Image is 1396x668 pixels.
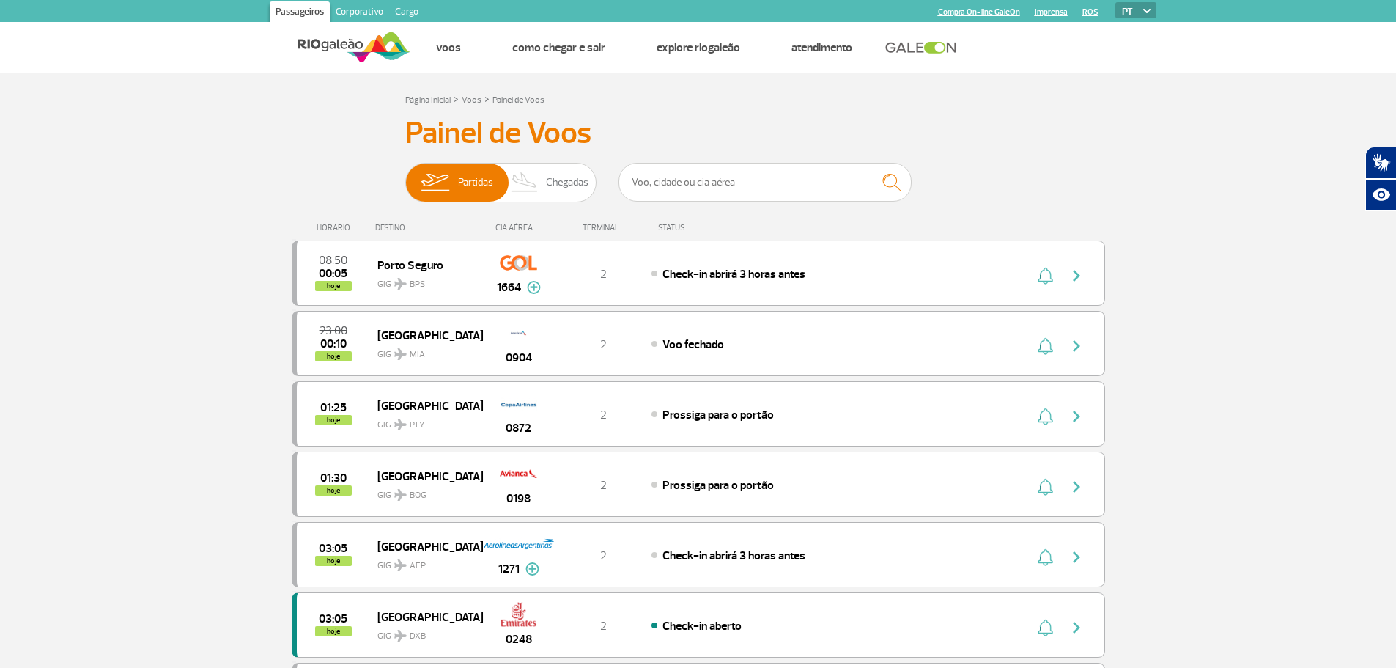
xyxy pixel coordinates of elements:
[1068,408,1085,425] img: seta-direita-painel-voo.svg
[410,419,424,432] span: PTY
[938,7,1020,17] a: Compra On-line GaleOn
[618,163,912,202] input: Voo, cidade ou cia aérea
[492,95,544,106] a: Painel de Voos
[410,630,426,643] span: DXB
[377,537,471,556] span: [GEOGRAPHIC_DATA]
[319,614,347,624] span: 2025-09-27 03:05:00
[546,164,588,202] span: Chegadas
[389,1,424,25] a: Cargo
[315,415,352,425] span: hoje
[454,90,459,107] a: >
[662,337,724,352] span: Voo fechado
[1038,478,1053,496] img: sino-painel-voo.svg
[662,267,805,282] span: Check-in abrirá 3 horas antes
[377,411,471,432] span: GIG
[600,408,607,422] span: 2
[412,164,458,202] img: slider-embarque
[315,626,352,636] span: hoje
[319,543,347,554] span: 2025-09-27 03:05:00
[484,90,490,107] a: >
[1068,267,1085,285] img: seta-direita-painel-voo.svg
[410,559,426,573] span: AEP
[525,562,539,576] img: mais-info-painel-voo.svg
[506,349,532,367] span: 0904
[506,631,532,648] span: 0248
[375,223,482,232] div: DESTINO
[1068,478,1085,496] img: seta-direita-painel-voo.svg
[377,270,471,291] span: GIG
[1035,7,1068,17] a: Imprensa
[462,95,481,106] a: Voos
[377,622,471,643] span: GIG
[377,466,471,485] span: [GEOGRAPHIC_DATA]
[662,619,742,634] span: Check-in aberto
[296,223,376,232] div: HORÁRIO
[377,255,471,274] span: Porto Seguro
[405,95,451,106] a: Página Inicial
[1038,337,1053,355] img: sino-painel-voo.svg
[791,40,852,55] a: Atendimento
[377,481,471,502] span: GIG
[1038,267,1053,285] img: sino-painel-voo.svg
[320,339,347,349] span: 2025-09-27 00:10:00
[1038,548,1053,566] img: sino-painel-voo.svg
[555,223,651,232] div: TERMINAL
[1068,337,1085,355] img: seta-direita-painel-voo.svg
[1365,179,1396,211] button: Abrir recursos assistivos.
[410,348,425,361] span: MIA
[320,473,347,483] span: 2025-09-27 01:30:00
[315,485,352,496] span: hoje
[1038,408,1053,425] img: sino-painel-voo.svg
[1365,147,1396,179] button: Abrir tradutor de língua de sinais.
[319,255,347,265] span: 2025-09-27 08:50:00
[319,268,347,279] span: 2025-09-27 00:05:00
[320,326,347,336] span: 2025-09-26 23:00:00
[662,548,805,563] span: Check-in abrirá 3 horas antes
[506,490,531,507] span: 0198
[405,115,991,152] h3: Painel de Voos
[436,40,461,55] a: Voos
[662,478,774,493] span: Prossiga para o portão
[1082,7,1098,17] a: RQS
[1365,147,1396,211] div: Plugin de acessibilidade da Hand Talk.
[394,419,407,430] img: destiny_airplane.svg
[482,223,555,232] div: CIA AÉREA
[600,267,607,282] span: 2
[600,548,607,563] span: 2
[377,607,471,626] span: [GEOGRAPHIC_DATA]
[600,478,607,493] span: 2
[1038,619,1053,636] img: sino-painel-voo.svg
[377,551,471,573] span: GIG
[662,408,774,422] span: Prossiga para o portão
[1068,548,1085,566] img: seta-direita-painel-voo.svg
[498,560,520,578] span: 1271
[1068,619,1085,636] img: seta-direita-painel-voo.svg
[394,489,407,501] img: destiny_airplane.svg
[394,278,407,290] img: destiny_airplane.svg
[377,326,471,345] span: [GEOGRAPHIC_DATA]
[657,40,740,55] a: Explore RIOgaleão
[410,489,426,502] span: BOG
[458,164,493,202] span: Partidas
[506,419,531,437] span: 0872
[394,630,407,642] img: destiny_airplane.svg
[503,164,547,202] img: slider-desembarque
[315,351,352,361] span: hoje
[527,281,541,294] img: mais-info-painel-voo.svg
[315,556,352,566] span: hoje
[600,619,607,634] span: 2
[651,223,770,232] div: STATUS
[410,278,425,291] span: BPS
[394,559,407,571] img: destiny_airplane.svg
[315,281,352,291] span: hoje
[377,340,471,361] span: GIG
[600,337,607,352] span: 2
[330,1,389,25] a: Corporativo
[394,348,407,360] img: destiny_airplane.svg
[377,396,471,415] span: [GEOGRAPHIC_DATA]
[497,279,521,296] span: 1664
[320,403,347,413] span: 2025-09-27 01:25:00
[512,40,605,55] a: Como chegar e sair
[270,1,330,25] a: Passageiros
